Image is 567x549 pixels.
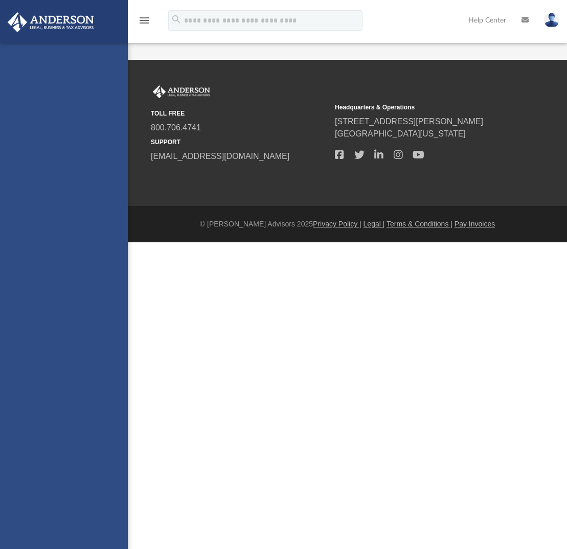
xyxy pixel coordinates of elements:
[151,152,289,161] a: [EMAIL_ADDRESS][DOMAIN_NAME]
[364,220,385,228] a: Legal |
[5,12,97,32] img: Anderson Advisors Platinum Portal
[171,14,182,25] i: search
[128,219,567,230] div: © [PERSON_NAME] Advisors 2025
[335,129,466,138] a: [GEOGRAPHIC_DATA][US_STATE]
[335,117,483,126] a: [STREET_ADDRESS][PERSON_NAME]
[138,14,150,27] i: menu
[335,103,512,112] small: Headquarters & Operations
[151,138,328,147] small: SUPPORT
[455,220,495,228] a: Pay Invoices
[138,19,150,27] a: menu
[387,220,452,228] a: Terms & Conditions |
[151,123,201,132] a: 800.706.4741
[313,220,361,228] a: Privacy Policy |
[151,85,212,99] img: Anderson Advisors Platinum Portal
[544,13,559,28] img: User Pic
[151,109,328,118] small: TOLL FREE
